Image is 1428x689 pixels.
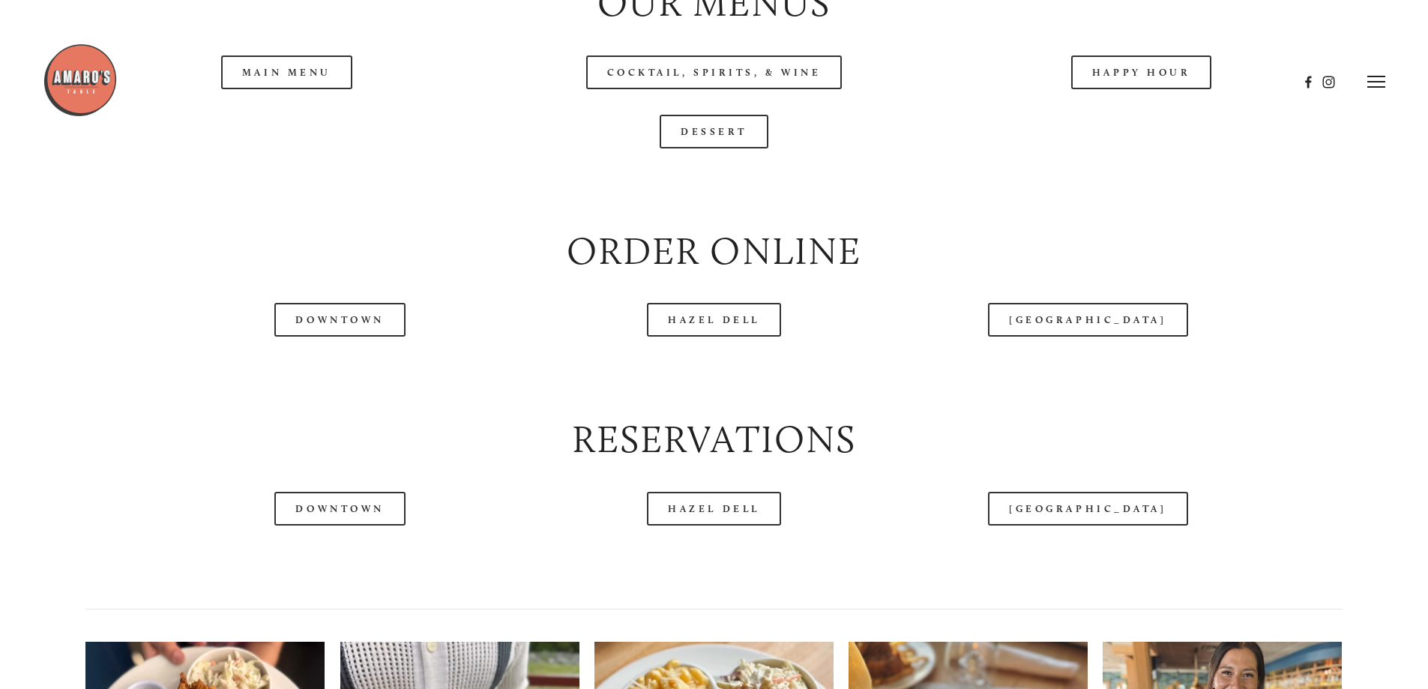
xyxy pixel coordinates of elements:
a: Downtown [274,492,405,526]
h2: Reservations [85,413,1342,466]
a: Downtown [274,303,405,337]
h2: Order Online [85,225,1342,278]
img: Amaro's Table [43,43,118,118]
a: [GEOGRAPHIC_DATA] [988,303,1187,337]
a: Hazel Dell [647,492,781,526]
a: Hazel Dell [647,303,781,337]
a: [GEOGRAPHIC_DATA] [988,492,1187,526]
